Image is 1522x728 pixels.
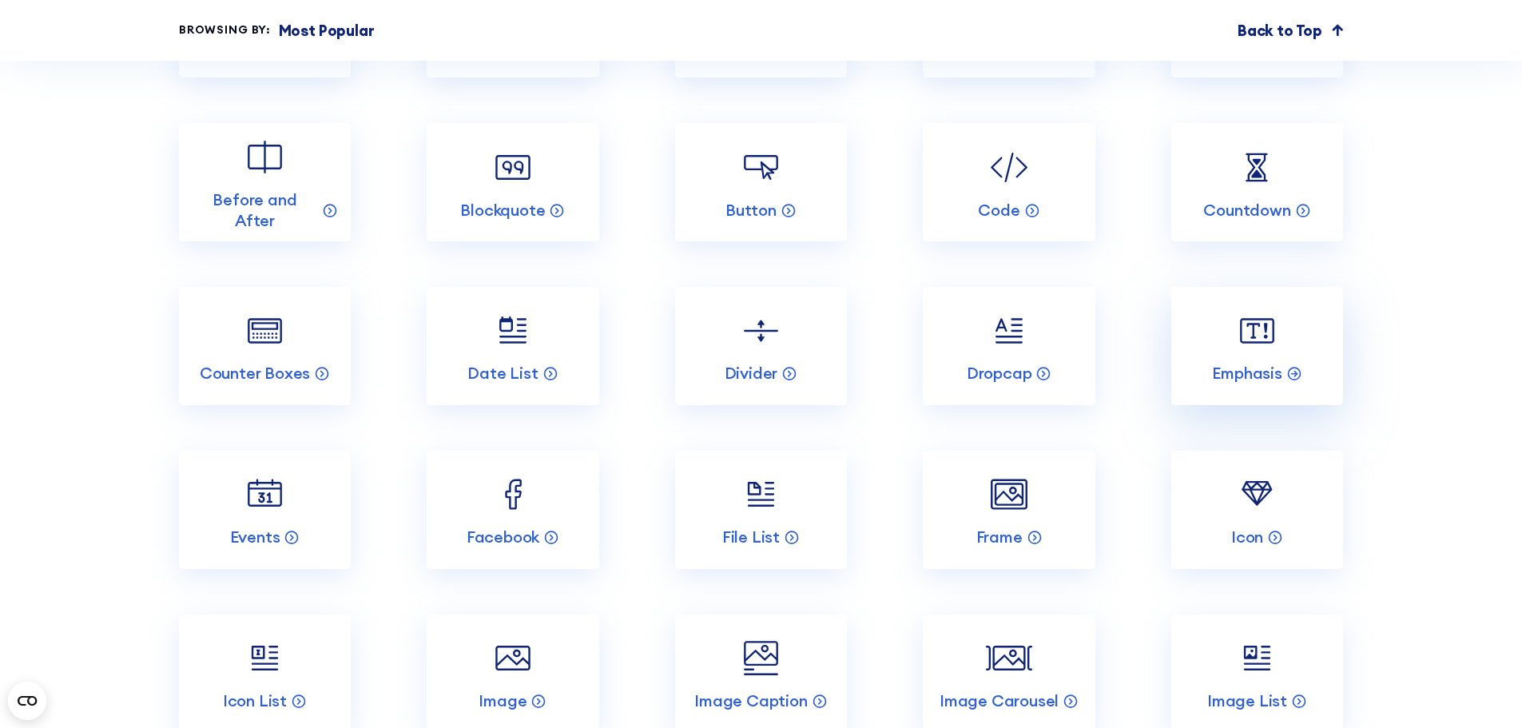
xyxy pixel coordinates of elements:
[1234,308,1280,353] img: Emphasis
[725,200,777,221] p: Button
[978,200,1019,221] p: Code
[976,527,1023,547] p: Frame
[490,635,535,681] img: Image
[467,363,538,384] p: Date List
[1234,543,1522,728] iframe: Chat Widget
[986,471,1031,517] img: Frame
[694,690,807,711] p: Image Caption
[8,682,46,720] button: Open CMP widget
[725,363,778,384] p: Divider
[1238,19,1322,42] p: Back to Top
[675,287,847,405] a: Divider
[1203,200,1290,221] p: Countdown
[923,451,1095,569] a: Frame
[460,200,545,221] p: Blockquote
[179,123,351,241] a: Before and After
[1171,123,1343,241] a: Countdown
[923,287,1095,405] a: Dropcap
[242,134,288,180] img: Before and After
[940,690,1059,711] p: Image Carousel
[722,527,780,547] p: File List
[967,363,1032,384] p: Dropcap
[490,145,535,190] img: Blockquote
[986,308,1031,353] img: Dropcap
[242,635,288,681] img: Icon List
[738,145,784,190] img: Button
[242,471,288,517] img: Events
[675,123,847,241] a: Button
[1171,287,1343,405] a: Emphasis
[427,123,598,241] a: Blockquote
[1234,145,1280,190] img: Countdown
[1231,527,1263,547] p: Icon
[242,308,288,353] img: Counter Boxes
[1212,363,1282,384] p: Emphasis
[738,308,784,353] img: Divider
[467,527,539,547] p: Facebook
[675,451,847,569] a: File List
[279,19,375,42] p: Most Popular
[223,690,287,711] p: Icon List
[1207,690,1287,711] p: Image List
[1171,451,1343,569] a: Icon
[986,145,1031,190] img: Code
[490,308,535,353] img: Date List
[738,471,784,517] img: File List
[923,123,1095,241] a: Code
[200,363,310,384] p: Counter Boxes
[427,287,598,405] a: Date List
[1234,471,1280,517] img: Icon
[479,690,527,711] p: Image
[427,451,598,569] a: Facebook
[179,22,271,38] div: Browsing by:
[179,451,351,569] a: Events
[986,635,1031,681] img: Image Carousel
[230,527,280,547] p: Events
[179,287,351,405] a: Counter Boxes
[738,635,784,681] img: Image Caption
[490,471,535,517] img: Facebook
[192,189,318,231] p: Before and After
[1238,19,1343,42] a: Back to Top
